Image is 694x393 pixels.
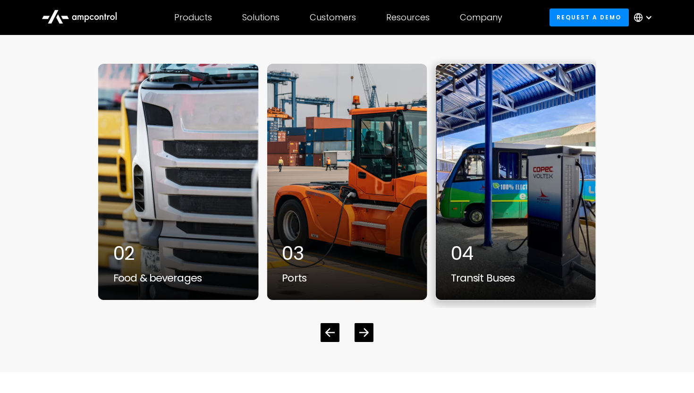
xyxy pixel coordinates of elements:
[98,63,259,300] div: 2 / 7
[435,63,596,300] div: 4 / 7
[266,63,427,300] div: 3 / 7
[460,12,502,23] div: Company
[282,272,412,284] div: Ports
[451,272,581,284] div: Transit Buses
[435,63,596,300] a: EV bus operation with AI and software04Transit Buses
[174,12,212,23] div: Products
[310,12,356,23] div: Customers
[98,63,259,300] a: 02Food & beverages
[550,9,629,26] a: Request a demo
[242,12,279,23] div: Solutions
[321,323,339,342] div: Previous slide
[386,12,430,23] div: Resources
[282,242,412,265] div: 03
[113,242,243,265] div: 02
[355,323,373,342] div: Next slide
[451,242,581,265] div: 04
[266,63,427,300] a: eletric terminal tractor at port03Ports
[113,272,243,284] div: Food & beverages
